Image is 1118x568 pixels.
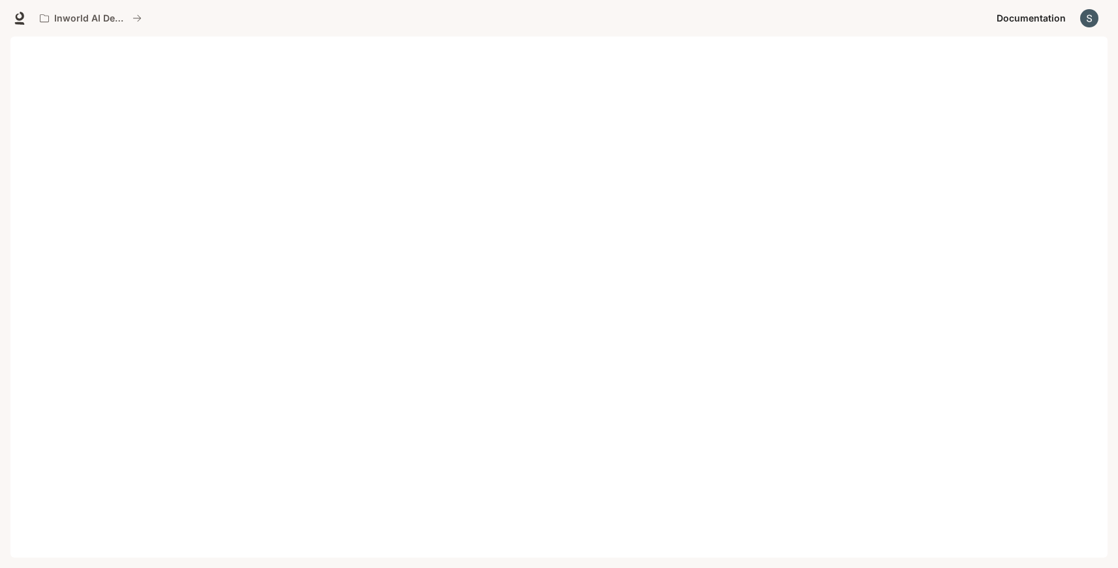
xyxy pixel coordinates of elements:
iframe: Documentation [10,37,1108,568]
button: User avatar [1076,5,1102,31]
button: All workspaces [34,5,148,31]
p: Inworld AI Demos [54,13,127,24]
span: Documentation [997,10,1066,27]
a: Documentation [991,5,1071,31]
img: User avatar [1080,9,1098,27]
